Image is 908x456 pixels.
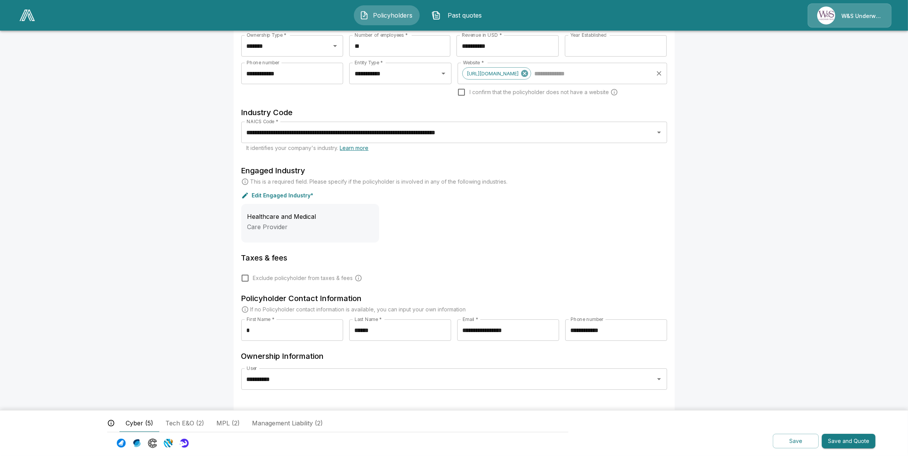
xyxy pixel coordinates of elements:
[354,5,420,25] button: Policyholders IconPolicyholders
[355,274,362,282] svg: Carrier and processing fees will still be applied
[250,178,508,186] p: This is a required field. Please specify if the policyholder is involved in any of the following ...
[610,88,618,96] svg: Carriers run a cyber security scan on the policyholders' websites. Please enter a website wheneve...
[654,127,664,138] button: Open
[247,118,278,125] label: NAICS Code *
[252,193,314,198] p: Edit Engaged Industry*
[808,3,892,28] a: Agency IconW&S Underwriters
[216,419,240,428] span: MPL (2)
[241,252,667,264] h6: Taxes & fees
[355,59,383,66] label: Entity Type *
[253,274,353,282] span: Exclude policyholder from taxes & fees
[252,419,323,428] span: Management Liability (2)
[241,164,667,177] h6: Engaged Industry
[20,10,35,21] img: AA Logo
[247,32,286,38] label: Ownership Type *
[444,11,486,20] span: Past quotes
[355,32,408,38] label: Number of employees *
[570,32,606,38] label: Year Established
[247,145,369,151] span: It identifies your company's industry.
[340,145,369,151] a: Learn more
[372,11,414,20] span: Policyholders
[241,292,667,305] h6: Policyholder Contact Information
[463,59,484,66] label: Website *
[463,316,478,322] label: Email *
[438,68,449,79] button: Open
[654,374,664,384] button: Open
[241,350,667,362] h6: Ownership Information
[247,213,316,220] span: Healthcare and Medical
[247,59,280,66] label: Phone number
[654,68,664,79] button: Clear
[360,11,369,20] img: Policyholders Icon
[571,316,604,322] label: Phone number
[462,32,502,38] label: Revenue in USD *
[470,88,609,96] span: I confirm that the policyholder does not have a website
[462,67,531,80] div: [URL][DOMAIN_NAME]
[841,12,882,20] p: W&S Underwriters
[241,106,667,119] h6: Industry Code
[250,306,466,313] p: If no Policyholder contact information is available, you can input your own information
[355,316,382,322] label: Last Name *
[432,11,441,20] img: Past quotes Icon
[247,365,257,371] label: User
[817,7,835,24] img: Agency Icon
[426,5,492,25] button: Past quotes IconPast quotes
[330,41,340,51] button: Open
[247,316,275,322] label: First Name *
[247,223,288,231] span: Care Provider
[463,69,523,78] span: [URL][DOMAIN_NAME]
